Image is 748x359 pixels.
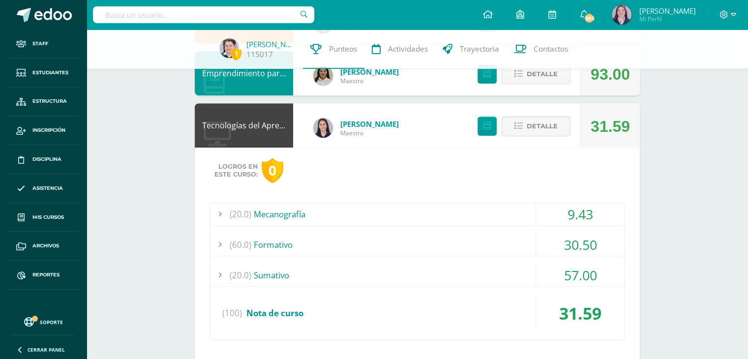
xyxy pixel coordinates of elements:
span: Reportes [32,271,60,279]
a: Punteos [303,30,364,69]
img: 630ed8700d346eaaf47ce7abd479b710.png [612,5,631,25]
div: Tecnologías del Aprendizaje y la Comunicación [195,103,293,148]
a: Asistencia [8,174,79,203]
a: Inscripción [8,116,79,145]
div: 30.50 [536,234,625,256]
a: Contactos [507,30,575,69]
span: Trayectoria [460,44,499,54]
span: Cerrar panel [28,346,65,353]
span: Estructura [32,97,67,105]
button: Detalle [502,64,570,84]
span: Logros en este curso: [214,163,258,179]
div: Formativo [210,234,625,256]
div: Emprendimiento para la Productividad [195,51,293,95]
input: Busca un usuario... [93,6,314,23]
span: Mis cursos [32,213,64,221]
span: Archivos [32,242,59,250]
span: Detalle [527,65,558,83]
span: Nota de curso [246,307,303,319]
a: 115017 [246,49,273,60]
a: Reportes [8,261,79,290]
a: Estructura [8,88,79,117]
a: Staff [8,30,79,59]
a: Actividades [364,30,435,69]
a: Mis cursos [8,203,79,232]
img: dbcf09110664cdb6f63fe058abfafc14.png [313,118,333,138]
span: (60.0) [230,234,251,256]
span: Inscripción [32,126,65,134]
a: [PERSON_NAME] [340,119,399,129]
div: 9.43 [536,203,625,225]
span: [PERSON_NAME] [639,6,695,16]
span: Soporte [40,319,63,326]
a: Trayectoria [435,30,507,69]
button: Detalle [502,116,570,136]
a: [PERSON_NAME] [340,67,399,77]
a: Soporte [12,315,75,328]
div: 31.59 [536,295,625,332]
div: 31.59 [591,104,630,149]
a: Emprendimiento para la Productividad [202,68,347,79]
a: [PERSON_NAME] [246,39,296,49]
div: Sumativo [210,264,625,286]
span: Maestro [340,77,399,85]
a: Disciplina [8,145,79,174]
span: (20.0) [230,264,251,286]
a: Tecnologías del Aprendizaje y la Comunicación [202,120,375,131]
img: 7b13906345788fecd41e6b3029541beb.png [313,66,333,86]
span: Disciplina [32,155,61,163]
div: 57.00 [536,264,625,286]
span: 1 [231,48,241,60]
a: Estudiantes [8,59,79,88]
div: 93.00 [591,52,630,96]
span: (20.0) [230,203,251,225]
span: Contactos [534,44,568,54]
span: Asistencia [32,184,63,192]
img: f1e66d8c9c2c7e34b0d687ba4af471e3.png [219,38,239,58]
a: Archivos [8,232,79,261]
span: (100) [222,295,242,332]
span: 983 [584,13,595,24]
div: Mecanografía [210,203,625,225]
span: Maestro [340,129,399,137]
span: Estudiantes [32,69,68,77]
div: 0 [262,158,283,183]
span: Actividades [388,44,428,54]
span: Mi Perfil [639,15,695,23]
span: Staff [32,40,48,48]
span: Detalle [527,117,558,135]
span: Punteos [329,44,357,54]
